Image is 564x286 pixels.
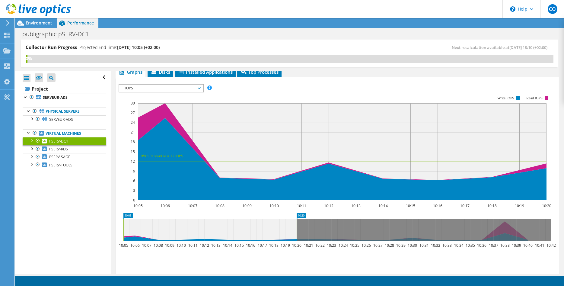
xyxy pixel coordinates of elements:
span: Top Processes [240,69,279,75]
span: CO [548,4,557,14]
text: 10:20 [542,203,551,208]
text: Read IOPS [527,96,543,100]
h1: publigraphic pSERV-DC1 [20,31,98,37]
span: Graphs [119,69,142,75]
text: 10:07 [188,203,197,208]
text: 10:12 [200,243,209,248]
text: 18 [131,139,135,144]
text: 24 [131,120,135,125]
text: 27 [131,110,135,115]
a: Physical Servers [23,108,106,115]
text: 10:16 [433,203,442,208]
text: 10:38 [500,243,510,248]
a: PSERV-TOOLS [23,161,106,169]
text: 10:33 [442,243,452,248]
a: Project [23,84,106,94]
text: 12 [131,159,135,164]
text: 10:13 [211,243,221,248]
span: Disks [151,69,170,75]
text: 10:15 [406,203,415,208]
text: 3 [133,188,135,193]
text: 10:06 [130,243,140,248]
span: SERVEUR-ADS [49,117,73,122]
text: 10:18 [487,203,497,208]
a: PSERV-DC1 [23,137,106,145]
text: 10:42 [546,243,556,248]
text: 10:34 [454,243,464,248]
text: 10:10 [177,243,186,248]
text: 10:30 [408,243,417,248]
text: 10:14 [378,203,388,208]
text: 10:13 [351,203,361,208]
text: 10:12 [324,203,333,208]
text: 0 [133,198,135,203]
span: IOPS [122,85,200,92]
text: 10:17 [460,203,470,208]
text: 10:16 [246,243,255,248]
text: 10:29 [396,243,406,248]
span: PSERV-RDS [49,146,68,152]
a: PSERV-RDS [23,145,106,153]
text: 9 [133,169,135,174]
text: 10:09 [165,243,174,248]
text: 10:08 [154,243,163,248]
text: 10:10 [269,203,279,208]
span: Performance [67,20,94,26]
text: 10:05 [119,243,128,248]
a: PSERV-SAGE [23,153,106,161]
a: Virtual Machines [23,129,106,137]
text: 10:28 [385,243,394,248]
text: 6 [133,178,135,183]
text: 10:17 [258,243,267,248]
b: SERVEUR-ADS [43,95,68,100]
text: 10:27 [373,243,383,248]
text: 10:07 [142,243,151,248]
text: 10:24 [339,243,348,248]
text: 10:15 [234,243,244,248]
text: 10:31 [419,243,429,248]
text: 15 [131,149,135,154]
text: 10:08 [215,203,225,208]
text: 10:35 [466,243,475,248]
text: 10:37 [489,243,498,248]
text: 10:18 [269,243,279,248]
text: 10:20 [292,243,301,248]
span: [DATE] 18:10 (+02:00) [509,45,547,50]
div: 0% [26,55,27,62]
text: 10:11 [297,203,306,208]
span: PSERV-TOOLS [49,162,72,168]
span: PSERV-DC1 [49,139,68,144]
span: [DATE] 10:05 (+02:00) [117,44,160,50]
text: 10:11 [188,243,198,248]
span: Environment [26,20,52,26]
text: 10:23 [327,243,336,248]
h4: Projected End Time: [79,44,160,51]
text: 10:22 [315,243,325,248]
span: Installed Applications [178,69,233,75]
svg: \n [510,6,515,12]
span: Next recalculation available at [452,45,550,50]
text: 10:05 [133,203,143,208]
text: 10:39 [512,243,521,248]
text: 95th Percentile = 12 IOPS [141,153,183,159]
a: SERVEUR-ADS [23,94,106,101]
text: 10:25 [350,243,359,248]
text: 10:32 [431,243,440,248]
text: 10:26 [362,243,371,248]
text: 10:41 [535,243,544,248]
text: 21 [131,130,135,135]
text: 10:06 [161,203,170,208]
text: 10:40 [523,243,533,248]
text: 10:09 [242,203,252,208]
text: 30 [131,101,135,106]
a: SERVEUR-ADS [23,115,106,123]
text: 10:21 [304,243,313,248]
text: 10:36 [477,243,486,248]
text: Write IOPS [497,96,514,100]
text: 10:19 [515,203,524,208]
text: 10:19 [281,243,290,248]
span: PSERV-SAGE [49,154,70,159]
text: 10:14 [223,243,232,248]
